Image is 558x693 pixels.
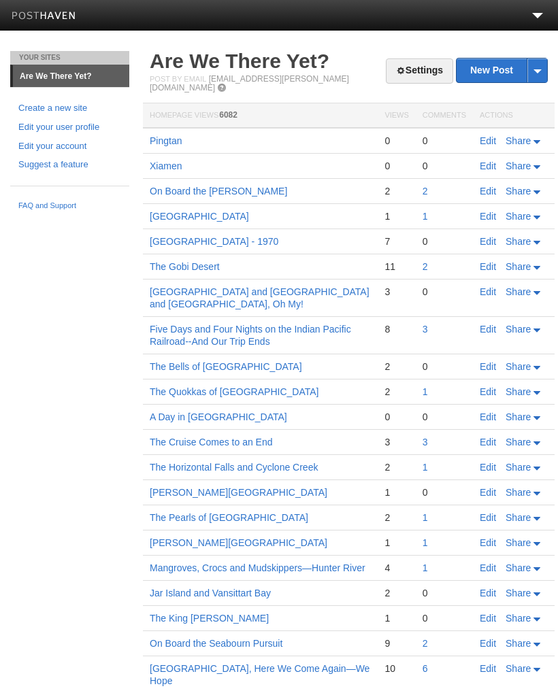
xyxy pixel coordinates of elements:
span: Share [506,411,531,422]
span: Share [506,135,531,146]
a: Mangroves, Crocs and Mudskippers—Hunter River [150,562,365,573]
a: Edit [480,236,496,247]
div: 0 [423,411,466,423]
a: Edit [480,588,496,598]
span: Share [506,437,531,447]
a: Edit [480,487,496,498]
div: 0 [423,235,466,248]
div: 0 [423,160,466,172]
a: Edit [480,261,496,272]
a: Edit your account [18,139,121,154]
div: 2 [384,461,408,473]
div: 3 [384,436,408,448]
a: Edit [480,638,496,649]
a: Edit [480,512,496,523]
a: A Day in [GEOGRAPHIC_DATA] [150,411,287,422]
div: 11 [384,260,408,273]
span: Share [506,487,531,498]
span: Share [506,261,531,272]
span: Share [506,562,531,573]
a: Pingtan [150,135,182,146]
div: 7 [384,235,408,248]
a: The Bells of [GEOGRAPHIC_DATA] [150,361,302,372]
span: Post by Email [150,75,206,83]
a: Edit [480,437,496,447]
div: 1 [384,612,408,624]
a: Edit [480,186,496,197]
div: 3 [384,286,408,298]
div: 1 [384,537,408,549]
a: 1 [423,562,428,573]
a: Edit [480,160,496,171]
div: 2 [384,511,408,524]
span: Share [506,613,531,624]
span: Share [506,324,531,335]
th: Views [378,103,415,129]
div: 0 [423,286,466,298]
span: Share [506,588,531,598]
div: 2 [384,185,408,197]
li: Your Sites [10,51,129,65]
a: Edit [480,324,496,335]
span: Share [506,462,531,473]
a: [PERSON_NAME][GEOGRAPHIC_DATA] [150,537,327,548]
div: 2 [384,386,408,398]
div: 9 [384,637,408,649]
div: 0 [384,135,408,147]
div: 0 [384,411,408,423]
a: Edit [480,135,496,146]
div: 0 [423,360,466,373]
span: Share [506,160,531,171]
span: Share [506,537,531,548]
div: 1 [384,210,408,222]
a: Edit [480,411,496,422]
div: 0 [423,612,466,624]
span: Share [506,663,531,674]
div: 10 [384,662,408,675]
th: Comments [416,103,473,129]
a: 3 [423,324,428,335]
a: Edit [480,663,496,674]
a: The Pearls of [GEOGRAPHIC_DATA] [150,512,308,523]
a: [GEOGRAPHIC_DATA] [150,211,249,222]
a: 3 [423,437,428,447]
div: 0 [423,135,466,147]
a: The Horizontal Falls and Cyclone Creek [150,462,318,473]
a: Are We There Yet? [150,50,329,72]
a: [GEOGRAPHIC_DATA], Here We Come Again—We Hope [150,663,370,686]
a: The Quokkas of [GEOGRAPHIC_DATA] [150,386,318,397]
a: Edit [480,361,496,372]
div: 1 [384,486,408,498]
a: 1 [423,211,428,222]
a: Are We There Yet? [13,65,129,87]
a: Edit [480,462,496,473]
a: Edit [480,286,496,297]
div: 0 [423,587,466,599]
a: Edit [480,211,496,222]
a: 1 [423,512,428,523]
span: Share [506,361,531,372]
a: The King [PERSON_NAME] [150,613,269,624]
a: Edit [480,613,496,624]
th: Actions [473,103,555,129]
a: Edit [480,562,496,573]
a: 1 [423,462,428,473]
a: [PERSON_NAME][GEOGRAPHIC_DATA] [150,487,327,498]
div: 0 [384,160,408,172]
a: Five Days and Four Nights on the Indian Pacific Railroad--And Our Trip Ends [150,324,351,347]
a: 6 [423,663,428,674]
span: 6082 [219,110,237,120]
a: Xiamen [150,160,182,171]
span: Share [506,386,531,397]
div: 2 [384,360,408,373]
a: [GEOGRAPHIC_DATA] and [GEOGRAPHIC_DATA] and [GEOGRAPHIC_DATA], Oh My! [150,286,370,309]
th: Homepage Views [143,103,378,129]
a: 2 [423,638,428,649]
a: Create a new site [18,101,121,116]
div: 4 [384,562,408,574]
a: 2 [423,261,428,272]
a: On Board the Seabourn Pursuit [150,638,282,649]
a: The Gobi Desert [150,261,220,272]
a: 2 [423,186,428,197]
a: Edit [480,386,496,397]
